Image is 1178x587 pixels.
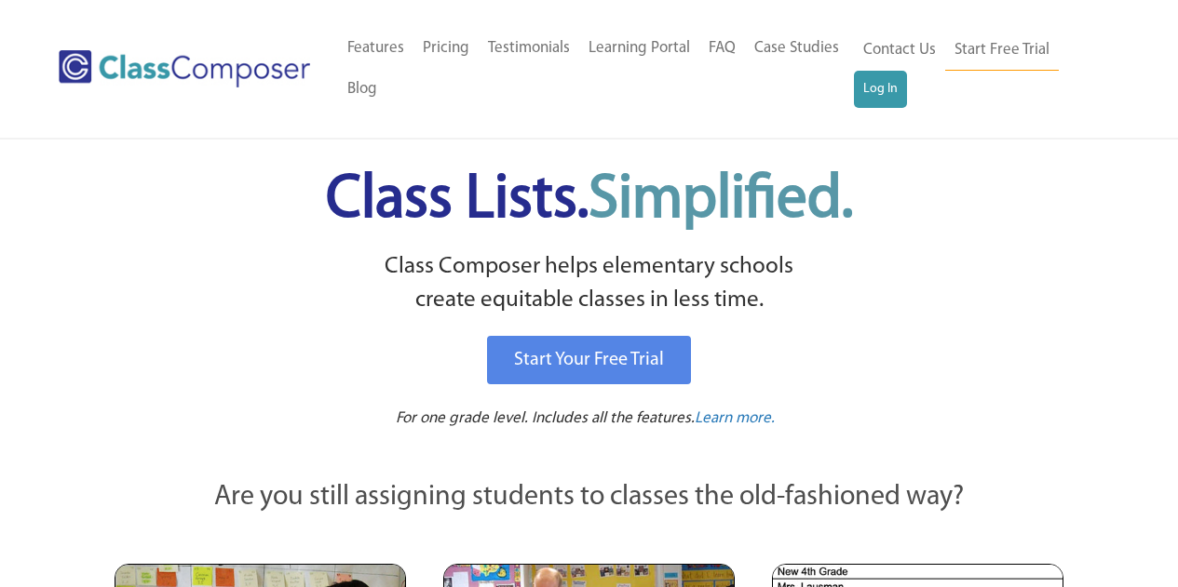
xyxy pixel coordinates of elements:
span: For one grade level. Includes all the features. [396,410,695,426]
a: Learning Portal [579,28,699,69]
nav: Header Menu [338,28,854,110]
p: Are you still assigning students to classes the old-fashioned way? [115,477,1064,518]
a: Learn more. [695,407,775,431]
span: Start Your Free Trial [514,351,664,369]
span: Class Lists. [326,170,853,231]
span: Simplified. [589,170,853,231]
nav: Header Menu [854,30,1105,108]
a: Blog [338,69,386,110]
a: Case Studies [745,28,848,69]
a: Testimonials [479,28,579,69]
a: Pricing [413,28,479,69]
a: Contact Us [854,30,945,71]
a: Log In [854,71,907,108]
span: Learn more. [695,410,775,426]
a: Start Free Trial [945,30,1059,72]
a: Features [338,28,413,69]
img: Class Composer [59,50,310,87]
a: FAQ [699,28,745,69]
p: Class Composer helps elementary schools create equitable classes in less time. [112,250,1067,318]
a: Start Your Free Trial [487,336,691,384]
